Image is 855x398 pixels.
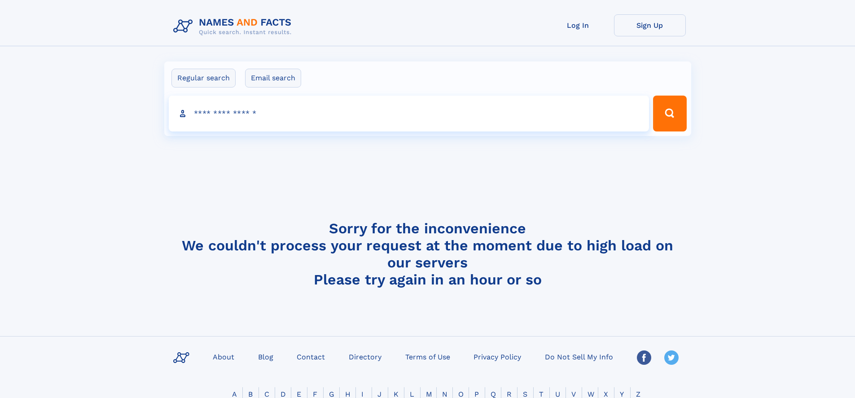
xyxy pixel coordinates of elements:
label: Regular search [171,69,236,87]
a: Terms of Use [402,350,454,363]
input: search input [169,96,649,131]
button: Search Button [653,96,686,131]
a: Log In [542,14,614,36]
a: Do Not Sell My Info [541,350,617,363]
a: Contact [293,350,329,363]
a: Privacy Policy [470,350,525,363]
a: Directory [345,350,385,363]
img: Twitter [664,350,679,365]
label: Email search [245,69,301,87]
a: Blog [254,350,277,363]
h4: Sorry for the inconvenience We couldn't process your request at the moment due to high load on ou... [170,220,686,288]
img: Logo Names and Facts [170,14,299,39]
img: Facebook [637,350,651,365]
a: Sign Up [614,14,686,36]
a: About [209,350,238,363]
